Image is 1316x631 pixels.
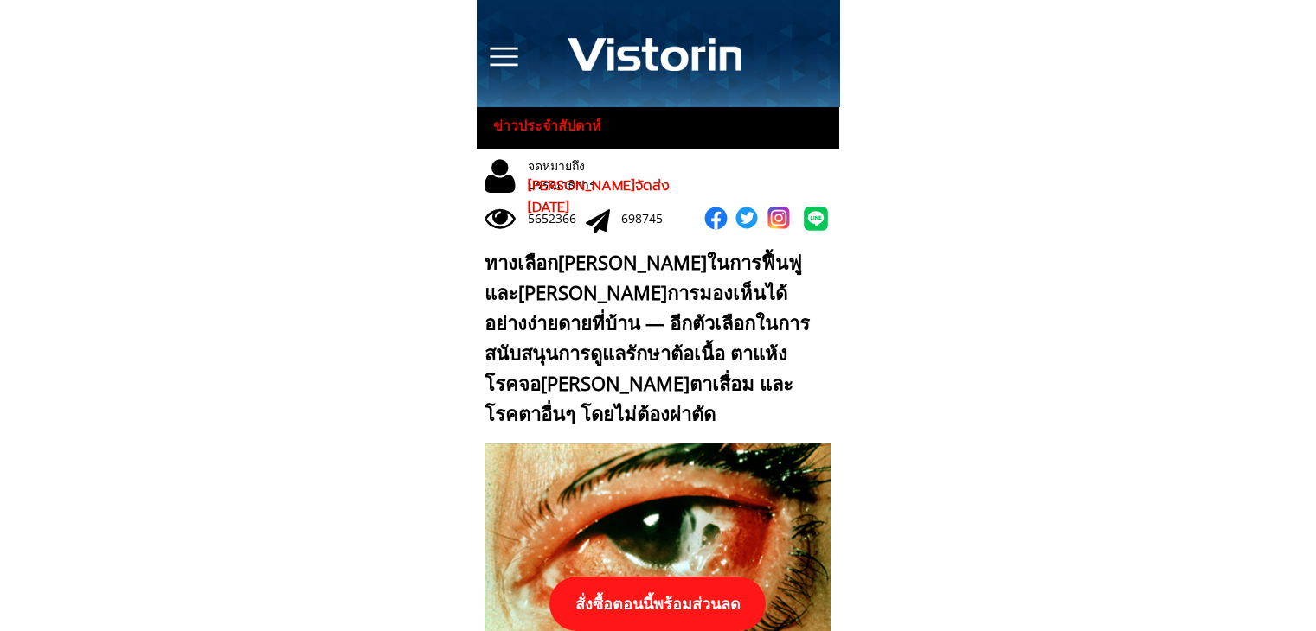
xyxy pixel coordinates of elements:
span: [PERSON_NAME]จัดส่ง [DATE] [528,175,670,219]
p: สั่งซื้อตอนนี้พร้อมส่วนลด [549,577,766,631]
div: 5652366 [528,209,586,228]
h3: ข่าวประจำสัปดาห์ [493,115,617,137]
div: ทางเลือก[PERSON_NAME]ในการฟื้นฟูและ[PERSON_NAME]การมองเห็นได้อย่างง่ายดายที่บ้าน — อีกตัวเลือกในก... [485,247,823,430]
div: 698745 [621,209,679,228]
div: จดหมายถึงบรรณาธิการ [528,156,652,195]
